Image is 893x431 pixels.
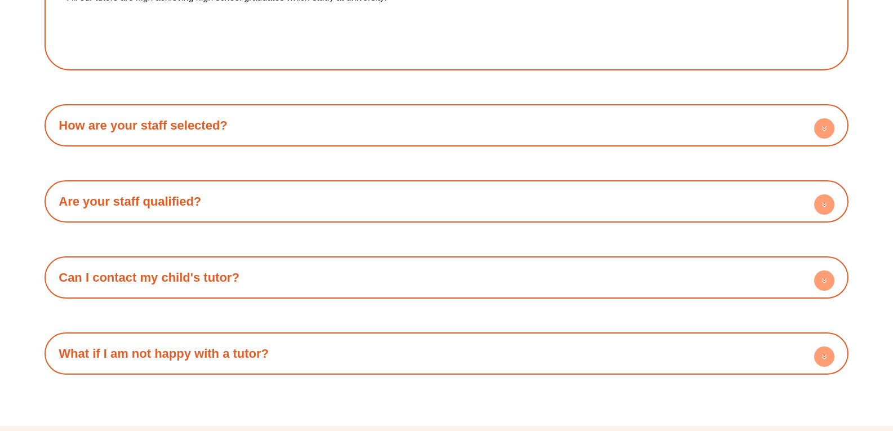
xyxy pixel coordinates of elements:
h4: What if I am not happy with a tutor? [50,338,843,369]
h4: Can I contact my child's tutor? [50,262,843,293]
h4: Are your staff qualified? [50,186,843,217]
iframe: Chat Widget [705,304,893,431]
a: Can I contact my child's tutor? [59,270,239,285]
a: Are your staff qualified? [59,194,201,208]
a: How are your staff selected? [59,118,228,132]
a: What if I am not happy with a tutor? [59,346,269,361]
h4: How are your staff selected? [50,110,843,141]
